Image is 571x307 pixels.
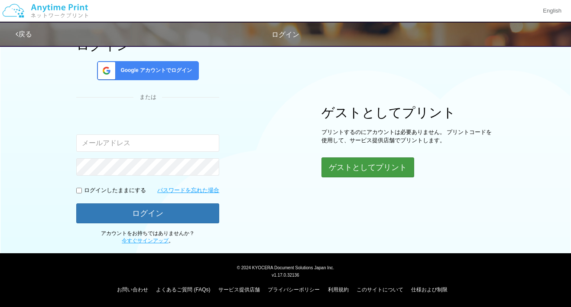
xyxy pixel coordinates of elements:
span: ログイン [272,31,299,38]
a: パスワードを忘れた場合 [157,186,219,195]
a: 戻る [16,30,32,38]
p: プリントするのにアカウントは必要ありません。 プリントコードを使用して、サービス提供店舗でプリントします。 [321,128,495,144]
a: サービス提供店舗 [218,287,260,293]
p: ログインしたままにする [84,186,146,195]
span: v1.17.0.32136 [272,272,299,278]
p: アカウントをお持ちではありませんか？ [76,230,219,245]
a: お問い合わせ [117,287,148,293]
div: または [76,93,219,101]
a: よくあるご質問 (FAQs) [156,287,210,293]
span: 。 [122,238,174,244]
a: 利用規約 [328,287,349,293]
span: © 2024 KYOCERA Document Solutions Japan Inc. [237,265,334,270]
button: ログイン [76,203,219,223]
a: このサイトについて [357,287,403,293]
a: 今すぐサインアップ [122,238,169,244]
button: ゲストとしてプリント [321,157,414,177]
a: 仕様および制限 [411,287,448,293]
a: プライバシーポリシー [268,287,320,293]
input: メールアドレス [76,134,219,152]
span: Google アカウントでログイン [117,67,192,74]
h1: ゲストとしてプリント [321,105,495,120]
